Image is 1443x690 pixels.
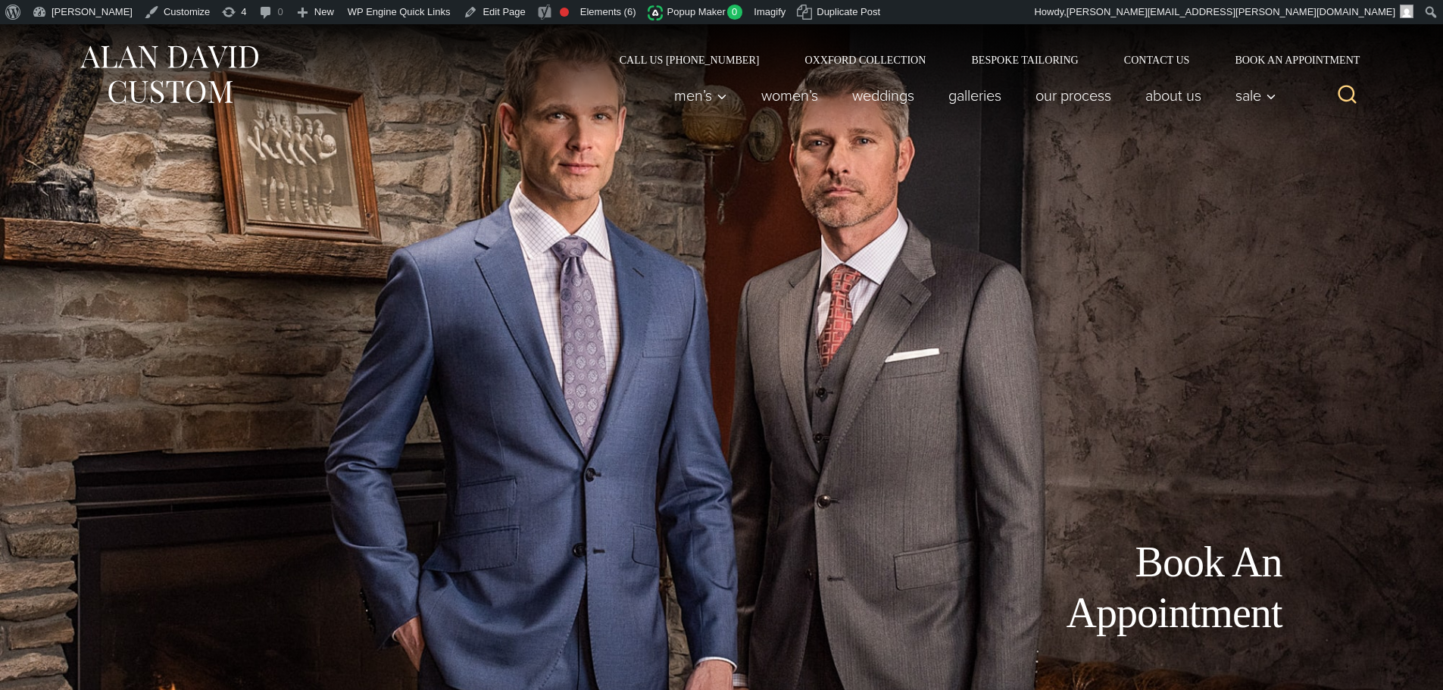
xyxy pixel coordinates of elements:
[560,8,569,17] div: Focus keyphrase not set
[597,55,782,65] a: Call Us [PHONE_NUMBER]
[1212,55,1365,65] a: Book an Appointment
[942,537,1282,638] h1: Book An Appointment
[597,55,1366,65] nav: Secondary Navigation
[1128,80,1218,111] a: About Us
[931,80,1018,111] a: Galleries
[1235,88,1276,103] span: Sale
[78,41,260,108] img: Alan David Custom
[657,80,1284,111] nav: Primary Navigation
[744,80,835,111] a: Women’s
[1067,6,1395,17] span: [PERSON_NAME][EMAIL_ADDRESS][PERSON_NAME][DOMAIN_NAME]
[674,88,727,103] span: Men’s
[835,80,931,111] a: weddings
[1329,77,1366,114] button: View Search Form
[782,55,948,65] a: Oxxford Collection
[727,5,743,20] span: 0
[1101,55,1213,65] a: Contact Us
[1018,80,1128,111] a: Our Process
[948,55,1101,65] a: Bespoke Tailoring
